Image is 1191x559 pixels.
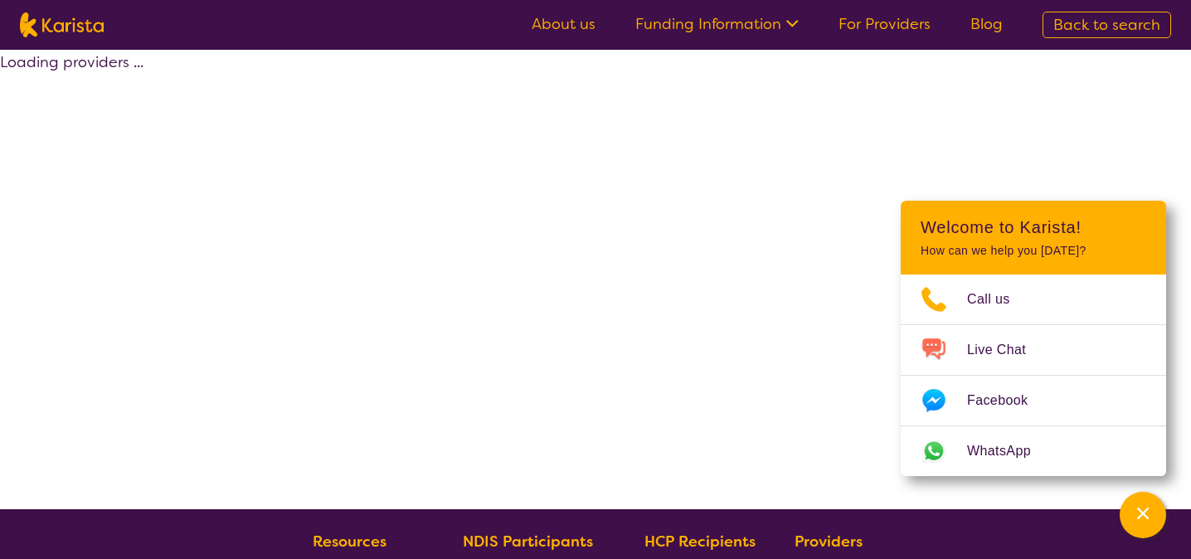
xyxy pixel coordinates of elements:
[967,287,1030,312] span: Call us
[463,532,593,552] b: NDIS Participants
[901,426,1166,476] a: Web link opens in a new tab.
[1043,12,1171,38] a: Back to search
[967,439,1051,464] span: WhatsApp
[20,12,104,37] img: Karista logo
[1120,492,1166,538] button: Channel Menu
[921,217,1146,237] h2: Welcome to Karista!
[635,14,799,34] a: Funding Information
[967,338,1046,362] span: Live Chat
[313,532,386,552] b: Resources
[644,532,756,552] b: HCP Recipients
[967,388,1048,413] span: Facebook
[901,275,1166,476] ul: Choose channel
[795,532,863,552] b: Providers
[839,14,931,34] a: For Providers
[921,244,1146,258] p: How can we help you [DATE]?
[1053,15,1160,35] span: Back to search
[970,14,1003,34] a: Blog
[901,201,1166,476] div: Channel Menu
[532,14,595,34] a: About us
